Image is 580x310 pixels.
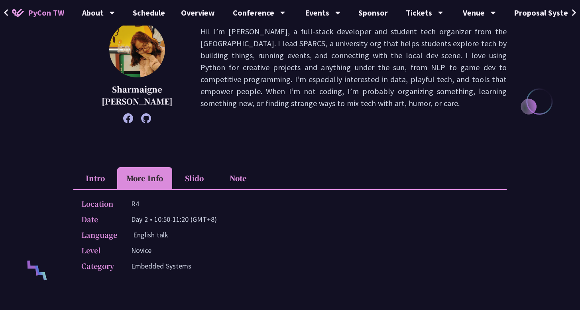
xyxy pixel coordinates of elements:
li: Intro [73,167,117,189]
p: Language [81,229,117,241]
p: Hi! I’m [PERSON_NAME], a full-stack developer and student tech organizer from the [GEOGRAPHIC_DAT... [201,26,507,119]
p: Embedded Systems [131,260,191,272]
p: Day 2 • 10:50-11:20 (GMT+8) [131,213,217,225]
a: PyCon TW [4,3,72,23]
p: R4 [131,198,139,209]
img: Home icon of PyCon TW 2025 [12,9,24,17]
p: Sharmaigne [PERSON_NAME] [93,83,181,107]
p: Location [81,198,115,209]
p: Date [81,213,115,225]
p: Level [81,245,115,256]
img: Sharmaigne Angelie Mabano [109,22,165,77]
p: English talk [133,229,168,241]
span: PyCon TW [28,7,64,19]
p: Category [81,260,115,272]
li: Slido [172,167,216,189]
p: Novice [131,245,151,256]
li: More Info [117,167,172,189]
li: Note [216,167,260,189]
